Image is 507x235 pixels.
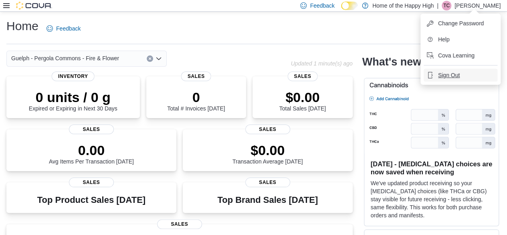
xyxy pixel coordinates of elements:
[341,2,358,10] input: Dark Mode
[6,18,38,34] h1: Home
[245,178,290,187] span: Sales
[424,17,497,30] button: Change Password
[147,55,153,62] button: Clear input
[287,72,317,81] span: Sales
[438,35,450,43] span: Help
[372,1,434,10] p: Home of the Happy High
[11,53,119,63] span: Guelph - Pergola Commons - Fire & Flower
[43,20,84,37] a: Feedback
[424,49,497,62] button: Cova Learning
[438,71,460,79] span: Sign Out
[438,19,484,27] span: Change Password
[232,142,303,158] p: $0.00
[245,125,290,134] span: Sales
[232,142,303,165] div: Transaction Average [DATE]
[69,178,114,187] span: Sales
[371,160,492,176] h3: [DATE] - [MEDICAL_DATA] choices are now saved when receiving
[167,89,225,105] p: 0
[371,179,492,219] p: We've updated product receiving so your [MEDICAL_DATA] choices (like THCa or CBG) stay visible fo...
[217,195,318,205] h3: Top Brand Sales [DATE]
[49,142,134,165] div: Avg Items Per Transaction [DATE]
[438,51,475,59] span: Cova Learning
[56,25,81,33] span: Feedback
[442,1,451,10] div: Taylor Corbett
[49,142,134,158] p: 0.00
[37,195,145,205] h3: Top Product Sales [DATE]
[69,125,114,134] span: Sales
[167,89,225,112] div: Total # Invoices [DATE]
[52,72,95,81] span: Inventory
[310,2,334,10] span: Feedback
[437,1,438,10] p: |
[157,219,202,229] span: Sales
[156,55,162,62] button: Open list of options
[454,1,501,10] p: [PERSON_NAME]
[29,89,117,112] div: Expired or Expiring in Next 30 Days
[279,89,326,105] p: $0.00
[29,89,117,105] p: 0 units / 0 g
[424,69,497,82] button: Sign Out
[291,60,352,67] p: Updated 1 minute(s) ago
[279,89,326,112] div: Total Sales [DATE]
[16,2,52,10] img: Cova
[443,1,450,10] span: TC
[181,72,211,81] span: Sales
[424,33,497,46] button: Help
[362,55,421,68] h2: What's new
